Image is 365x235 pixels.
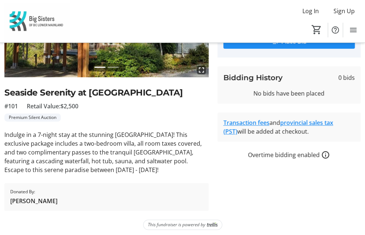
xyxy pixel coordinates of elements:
a: Transaction fees [223,119,269,127]
tr-label-badge: Premium Silent Auction [4,113,61,122]
mat-icon: fullscreen [197,66,206,74]
span: Donated By: [10,189,57,195]
h3: Bidding History [223,72,283,83]
span: 0 bids [338,73,355,82]
img: Trellis Logo [207,222,217,227]
div: Overtime bidding enabled [217,150,361,159]
div: and will be added at checkout. [223,118,355,136]
button: Sign Up [328,5,361,17]
span: Retail Value: $2,500 [27,102,78,111]
h2: Seaside Serenity at [GEOGRAPHIC_DATA] [4,86,209,99]
button: Log In [297,5,325,17]
span: Sign Up [334,7,355,15]
button: Cart [310,23,323,36]
a: How overtime bidding works for silent auctions [321,150,330,159]
button: Place Bid [223,34,355,49]
button: Menu [346,23,361,37]
div: No bids have been placed [223,89,355,98]
img: Big Sisters of BC Lower Mainland's Logo [4,3,70,40]
span: [PERSON_NAME] [10,197,57,205]
p: Indulge in a 7-night stay at the stunning [GEOGRAPHIC_DATA]! This exclusive package includes a tw... [4,130,209,174]
span: This fundraiser is powered by [148,221,205,228]
span: #101 [4,102,18,111]
button: Help [328,23,343,37]
span: Log In [302,7,319,15]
